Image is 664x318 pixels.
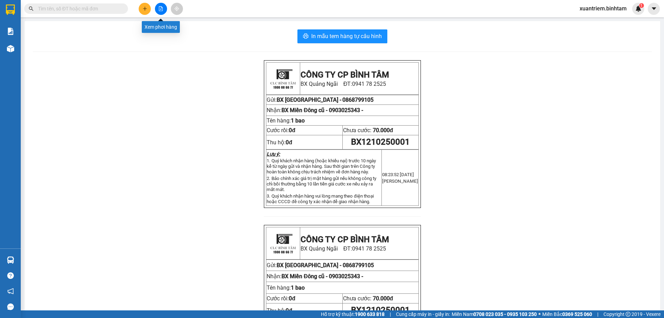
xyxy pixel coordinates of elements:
[301,81,386,87] span: BX Quảng Ngãi ĐT:
[277,262,374,269] span: BX [GEOGRAPHIC_DATA] -
[373,127,393,134] span: 70.000đ
[267,228,298,259] img: logo
[267,158,376,174] span: 1. Quý khách nhận hàng (hoặc khiếu nại) trước 10 ngày kể từ ngày gửi và nhận hàng. Sau thời gian ...
[289,295,295,302] span: 0đ
[382,172,414,177] span: 08:23:52 [DATE]
[29,6,34,11] span: search
[286,307,292,314] strong: 0đ
[301,70,389,80] strong: CÔNG TY CP BÌNH TÂM
[7,256,14,264] img: warehouse-icon
[7,272,14,279] span: question-circle
[473,311,537,317] strong: 0708 023 035 - 0935 103 250
[597,310,598,318] span: |
[7,28,14,35] img: solution-icon
[452,310,537,318] span: Miền Nam
[301,245,386,252] span: BX Quảng Ngãi ĐT:
[3,5,24,36] img: logo
[343,127,393,134] span: Chưa cước:
[267,273,363,280] span: Nhận:
[343,295,393,302] span: Chưa cước:
[142,6,147,11] span: plus
[352,81,386,87] span: 0941 78 2525
[25,4,94,23] strong: CÔNG TY CP BÌNH TÂM
[6,4,15,15] img: logo-vxr
[277,97,341,103] span: BX [GEOGRAPHIC_DATA] -
[321,310,385,318] span: Hỗ trợ kỹ thuật:
[267,295,295,302] span: Cước rồi:
[7,45,14,52] img: warehouse-icon
[267,307,292,314] span: Thu hộ:
[282,107,363,113] span: BX Miền Đông cũ -
[651,6,657,12] span: caret-down
[311,32,382,40] span: In mẫu tem hàng tự cấu hình
[390,310,391,318] span: |
[282,273,363,280] span: BX Miền Đông cũ -
[286,139,292,146] strong: 0đ
[267,176,376,192] span: 2. Bảo chính xác giá trị mặt hàng gửi nếu không công ty chỉ bồi thường bằng 10 lần tiền giá cước ...
[351,305,410,315] span: BX1210250001
[382,179,418,184] span: [PERSON_NAME]
[626,312,630,317] span: copyright
[635,6,642,12] img: icon-new-feature
[174,6,179,11] span: aim
[329,107,363,113] span: 0903025343 -
[355,311,385,317] strong: 1900 633 818
[158,6,163,11] span: file-add
[640,3,643,8] span: 1
[7,303,14,310] span: message
[25,24,96,37] span: BX Quảng Ngãi ĐT:
[3,40,13,46] span: Gửi:
[7,288,14,294] span: notification
[342,97,373,103] span: 0868799105
[267,117,305,124] span: Tên hàng:
[289,127,295,134] span: 0đ
[13,40,77,46] span: BX [GEOGRAPHIC_DATA] -
[38,5,120,12] input: Tìm tên, số ĐT hoặc mã đơn
[352,245,386,252] span: 0941 78 2525
[267,127,295,134] span: Cước rồi:
[267,139,292,146] span: Thu hộ:
[291,117,305,124] span: 1 bao
[538,313,541,316] span: ⚪️
[267,193,373,204] span: 3. Quý khách nhận hàng vui lòng mang theo điện thoại hoặc CCCD đề công ty xác nhận để giao nhận h...
[171,3,183,15] button: aim
[562,311,592,317] strong: 0369 525 060
[574,4,632,13] span: xuantriem.binhtam
[25,24,96,37] span: 0941 78 2525
[267,151,280,157] strong: Lưu ý:
[639,3,644,8] sup: 1
[329,273,363,280] span: 0903025343 -
[267,284,305,291] span: Tên hàng:
[303,33,308,40] span: printer
[267,262,374,269] span: Gửi:
[291,284,305,291] span: 1 bao
[139,3,151,15] button: plus
[267,107,363,113] span: Nhận:
[155,3,167,15] button: file-add
[343,262,374,269] span: 0868799105
[267,63,298,94] img: logo
[351,137,410,147] span: BX1210250001
[542,310,592,318] span: Miền Bắc
[3,46,34,53] span: 0868799105
[648,3,660,15] button: caret-down
[297,29,387,43] button: printerIn mẫu tem hàng tự cấu hình
[267,97,277,103] span: Gửi:
[396,310,450,318] span: Cung cấp máy in - giấy in:
[373,295,393,302] span: 70.000đ
[301,235,389,244] strong: CÔNG TY CP BÌNH TÂM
